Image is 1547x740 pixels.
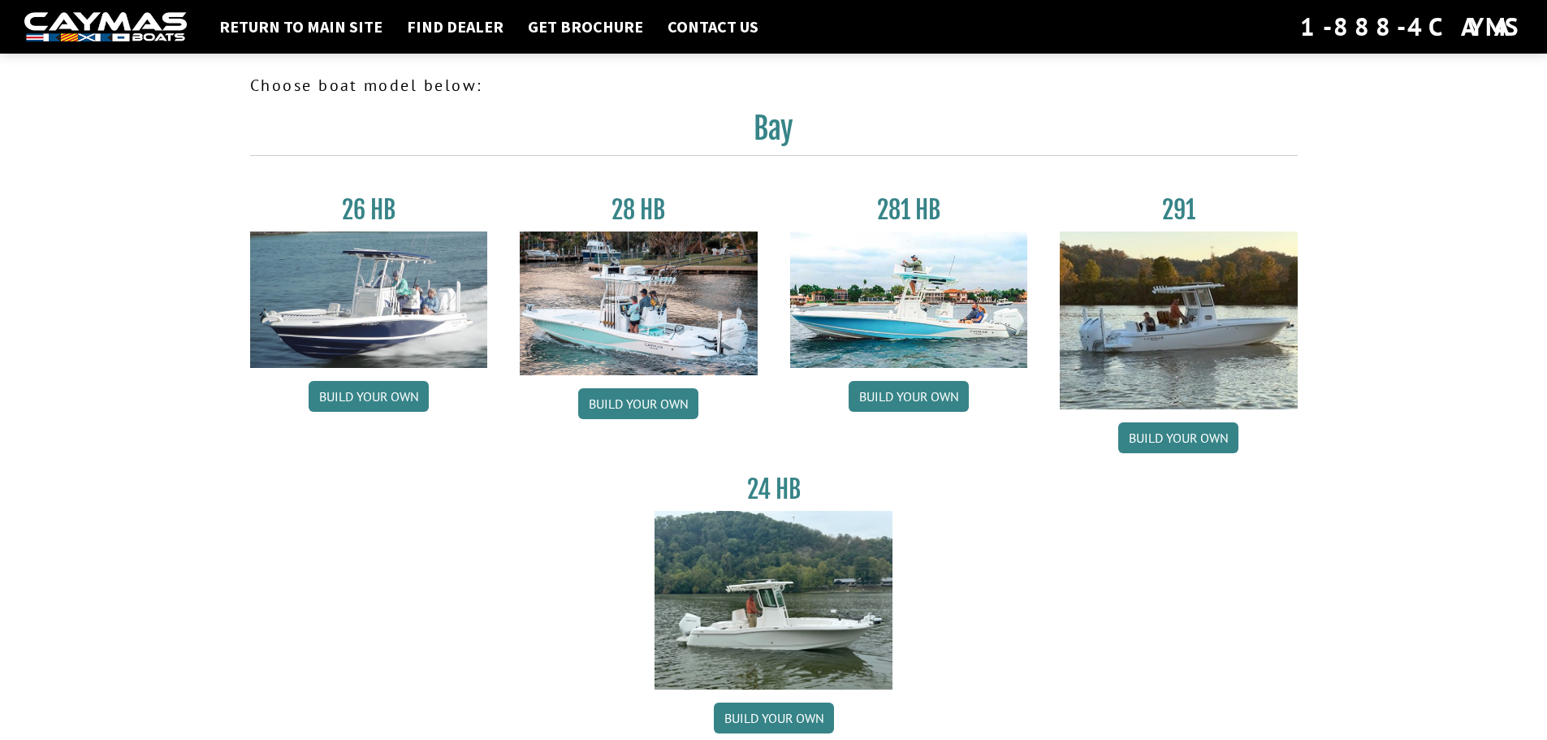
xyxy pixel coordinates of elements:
img: 28-hb-twin.jpg [790,232,1028,368]
a: Return to main site [211,16,391,37]
a: Find Dealer [399,16,512,37]
img: white-logo-c9c8dbefe5ff5ceceb0f0178aa75bf4bb51f6bca0971e226c86eb53dfe498488.png [24,12,187,42]
a: Build your own [309,381,429,412]
h3: 26 HB [250,195,488,225]
h3: 24 HB [655,474,892,504]
h3: 291 [1060,195,1298,225]
h2: Bay [250,110,1298,156]
p: Choose boat model below: [250,73,1298,97]
a: Build your own [849,381,969,412]
a: Get Brochure [520,16,651,37]
img: 26_new_photo_resized.jpg [250,232,488,368]
a: Build your own [1118,422,1238,453]
a: Build your own [714,703,834,734]
h3: 28 HB [520,195,758,225]
img: 28_hb_thumbnail_for_caymas_connect.jpg [520,232,758,375]
a: Contact Us [659,16,767,37]
img: 291_Thumbnail.jpg [1060,232,1298,409]
div: 1-888-4CAYMAS [1300,9,1523,45]
img: 24_HB_thumbnail.jpg [655,511,892,689]
a: Build your own [578,388,698,419]
h3: 281 HB [790,195,1028,225]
